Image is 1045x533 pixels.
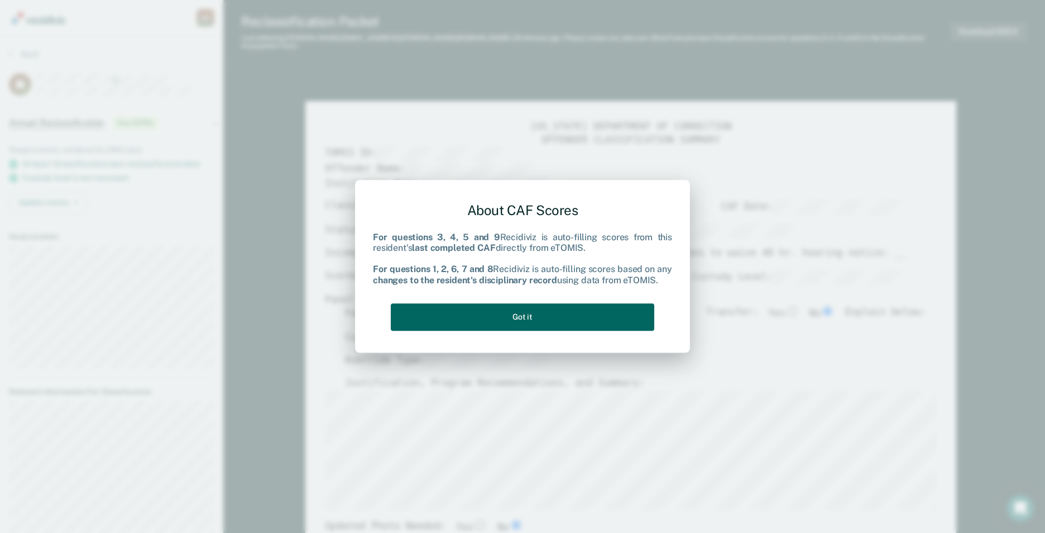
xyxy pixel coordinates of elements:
[373,264,493,275] b: For questions 1, 2, 6, 7 and 8
[373,232,672,285] div: Recidiviz is auto-filling scores from this resident's directly from eTOMIS. Recidiviz is auto-fil...
[373,232,500,242] b: For questions 3, 4, 5 and 9
[373,193,672,227] div: About CAF Scores
[412,242,495,253] b: last completed CAF
[373,275,557,285] b: changes to the resident's disciplinary record
[391,303,654,331] button: Got it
